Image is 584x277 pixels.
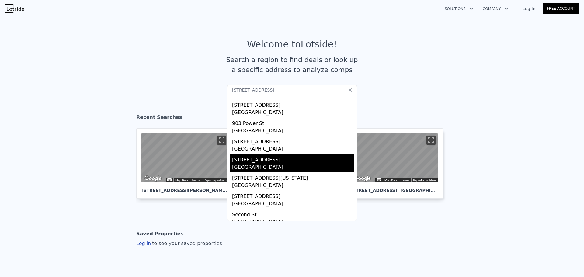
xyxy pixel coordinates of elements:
[543,3,579,14] a: Free Account
[167,178,172,181] button: Keyboard shortcuts
[478,3,513,14] button: Company
[351,133,438,182] div: Map
[232,136,354,145] div: [STREET_ADDRESS]
[426,136,436,145] button: Toggle fullscreen view
[224,55,360,75] div: Search a region to find deals or look up a specific address to analyze comps
[352,175,372,182] img: Google
[413,178,436,182] a: Report a problem
[232,182,354,190] div: [GEOGRAPHIC_DATA]
[440,3,478,14] button: Solutions
[232,200,354,209] div: [GEOGRAPHIC_DATA]
[151,241,222,246] span: to see your saved properties
[232,145,354,154] div: [GEOGRAPHIC_DATA]
[351,133,438,182] div: Street View
[143,175,163,182] img: Google
[232,99,354,109] div: [STREET_ADDRESS]
[232,209,354,218] div: Second St
[232,127,354,136] div: [GEOGRAPHIC_DATA]
[136,109,448,128] div: Recent Searches
[232,117,354,127] div: 903 Power St
[141,133,228,182] div: Map
[232,164,354,172] div: [GEOGRAPHIC_DATA]
[5,4,24,13] img: Lotside
[141,182,228,193] div: [STREET_ADDRESS][PERSON_NAME] , Monticello
[232,172,354,182] div: [STREET_ADDRESS][US_STATE]
[384,178,397,182] button: Map Data
[351,182,438,193] div: [STREET_ADDRESS] , [GEOGRAPHIC_DATA]
[204,178,227,182] a: Report a problem
[192,178,200,182] a: Terms (opens in new tab)
[141,133,228,182] div: Street View
[175,178,188,182] button: Map Data
[136,128,238,199] a: Map [STREET_ADDRESS][PERSON_NAME], Monticello
[515,5,543,12] a: Log In
[346,128,448,199] a: Map [STREET_ADDRESS], [GEOGRAPHIC_DATA]
[232,109,354,117] div: [GEOGRAPHIC_DATA]
[232,154,354,164] div: [STREET_ADDRESS]
[227,85,357,95] input: Search an address or region...
[352,175,372,182] a: Open this area in Google Maps (opens a new window)
[232,218,354,227] div: [GEOGRAPHIC_DATA]
[217,136,226,145] button: Toggle fullscreen view
[377,178,381,181] button: Keyboard shortcuts
[401,178,409,182] a: Terms (opens in new tab)
[136,228,183,240] div: Saved Properties
[143,175,163,182] a: Open this area in Google Maps (opens a new window)
[136,240,222,247] div: Log in
[247,39,337,50] div: Welcome to Lotside !
[232,190,354,200] div: [STREET_ADDRESS]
